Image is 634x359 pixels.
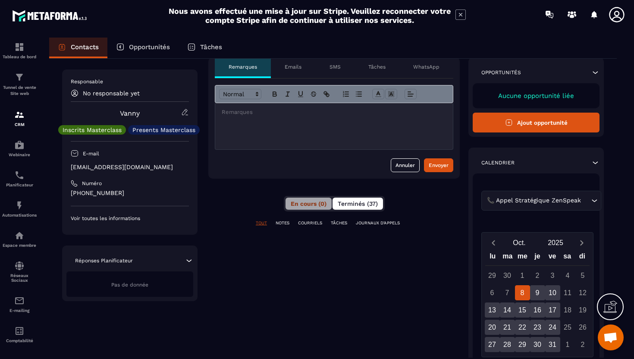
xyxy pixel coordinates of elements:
[537,235,574,250] button: Open years overlay
[2,183,37,187] p: Planificateur
[168,6,451,25] h2: Nous avons effectué une mise à jour sur Stripe. Veuillez reconnecter votre compte Stripe afin de ...
[14,200,25,211] img: automations
[530,268,545,283] div: 2
[500,320,515,335] div: 21
[120,109,140,117] a: Vanny
[545,302,560,318] div: 17
[338,200,378,207] span: Terminés (37)
[14,296,25,306] img: email
[356,220,400,226] p: JOURNAUX D'APPELS
[107,38,179,58] a: Opportunités
[501,235,537,250] button: Open months overlay
[82,180,102,187] p: Numéro
[63,127,122,133] p: Inscrits Masterclass
[530,250,545,265] div: je
[2,122,37,127] p: CRM
[71,163,189,171] p: [EMAIL_ADDRESS][DOMAIN_NAME]
[2,103,37,133] a: formationformationCRM
[575,320,590,335] div: 26
[229,63,257,70] p: Remarques
[12,8,90,24] img: logo
[560,268,575,283] div: 4
[515,285,530,300] div: 8
[560,337,575,352] div: 1
[575,268,590,283] div: 5
[481,69,521,76] p: Opportunités
[2,273,37,283] p: Réseaux Sociaux
[132,127,195,133] p: Presents Masterclass
[575,285,590,300] div: 12
[485,196,583,205] span: 📞 Appel Stratégique ZenSpeak
[2,133,37,164] a: automationsautomationsWebinaire
[575,337,590,352] div: 2
[391,158,420,172] button: Annuler
[298,220,322,226] p: COURRIELS
[71,189,189,197] p: [PHONE_NUMBER]
[560,302,575,318] div: 18
[424,158,453,172] button: Envoyer
[2,66,37,103] a: formationformationTunnel de vente Site web
[500,285,515,300] div: 7
[485,268,590,352] div: Calendar days
[2,194,37,224] a: automationsautomationsAutomatisations
[2,319,37,350] a: accountantaccountantComptabilité
[179,38,231,58] a: Tâches
[413,63,439,70] p: WhatsApp
[75,257,133,264] p: Réponses Planificateur
[331,220,347,226] p: TÂCHES
[481,159,515,166] p: Calendrier
[485,237,501,249] button: Previous month
[515,268,530,283] div: 1
[49,38,107,58] a: Contacts
[71,78,189,85] p: Responsable
[545,337,560,352] div: 31
[530,285,545,300] div: 9
[530,302,545,318] div: 16
[14,42,25,52] img: formation
[2,213,37,217] p: Automatisations
[129,43,170,51] p: Opportunités
[545,320,560,335] div: 24
[2,85,37,97] p: Tunnel de vente Site web
[2,338,37,343] p: Comptabilité
[500,337,515,352] div: 28
[485,285,500,300] div: 6
[71,215,189,222] p: Voir toutes les informations
[560,250,575,265] div: sa
[500,268,515,283] div: 30
[2,243,37,248] p: Espace membre
[500,250,515,265] div: ma
[485,320,500,335] div: 20
[71,43,99,51] p: Contacts
[485,250,500,265] div: lu
[14,140,25,150] img: automations
[530,337,545,352] div: 30
[530,320,545,335] div: 23
[14,110,25,120] img: formation
[14,326,25,336] img: accountant
[545,250,560,265] div: ve
[291,200,326,207] span: En cours (0)
[481,92,591,100] p: Aucune opportunité liée
[485,302,500,318] div: 13
[2,289,37,319] a: emailemailE-mailing
[286,198,332,210] button: En cours (0)
[485,337,500,352] div: 27
[14,170,25,180] img: scheduler
[2,308,37,313] p: E-mailing
[429,161,449,170] div: Envoyer
[515,320,530,335] div: 22
[2,152,37,157] p: Webinaire
[485,268,500,283] div: 29
[500,302,515,318] div: 14
[2,254,37,289] a: social-networksocial-networkRéseaux Sociaux
[574,237,590,249] button: Next month
[560,285,575,300] div: 11
[545,285,560,300] div: 10
[368,63,386,70] p: Tâches
[14,230,25,241] img: automations
[515,337,530,352] div: 29
[2,224,37,254] a: automationsautomationsEspace membre
[2,35,37,66] a: formationformationTableau de bord
[256,220,267,226] p: TOUT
